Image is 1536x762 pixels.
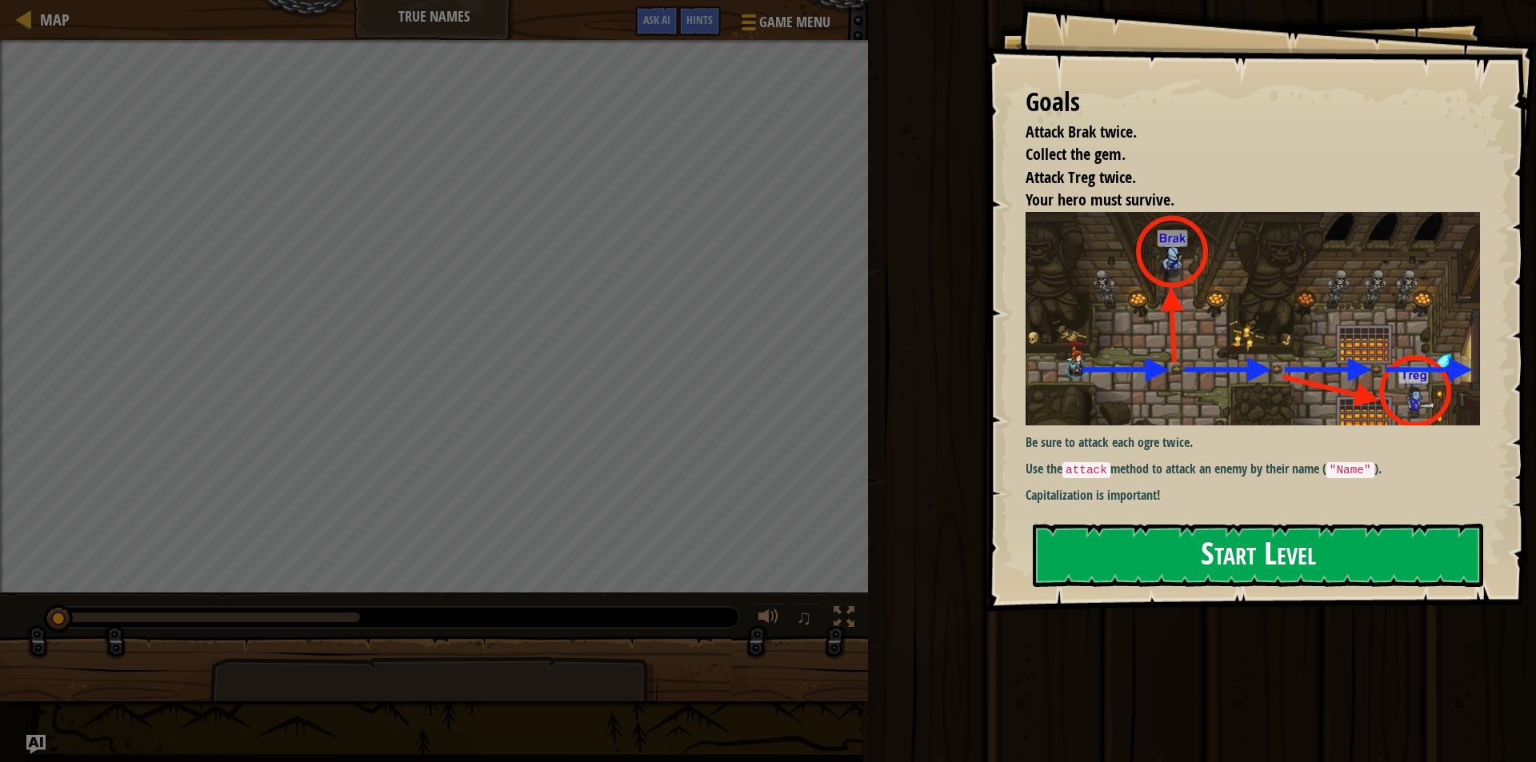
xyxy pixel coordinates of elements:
button: Start Level [1033,524,1483,587]
a: Map [32,9,70,30]
span: Ask AI [643,12,670,27]
li: Attack Brak twice. [1006,121,1476,144]
div: Goals [1026,84,1480,121]
p: Be sure to attack each ogre twice. [1026,433,1492,452]
span: Map [40,9,70,30]
button: Game Menu [729,6,840,44]
span: Your hero must survive. [1026,189,1174,210]
button: Ask AI [26,735,46,754]
button: Ask AI [635,6,678,36]
span: Attack Treg twice. [1026,166,1136,188]
button: Toggle fullscreen [828,603,860,636]
p: Use the method to attack an enemy by their name ( ). [1026,460,1492,479]
p: Capitalization is important! [1026,486,1492,505]
code: attack [1062,462,1110,478]
code: "Name" [1326,462,1374,478]
span: Attack Brak twice. [1026,121,1137,142]
button: ♫ [793,603,820,636]
li: Your hero must survive. [1006,189,1476,212]
span: Hints [686,12,713,27]
li: Attack Treg twice. [1006,166,1476,190]
span: ♫ [796,605,812,629]
img: True names [1026,212,1492,425]
button: Adjust volume [753,603,785,636]
span: Game Menu [759,12,830,33]
li: Collect the gem. [1006,143,1476,166]
span: Collect the gem. [1026,143,1126,165]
